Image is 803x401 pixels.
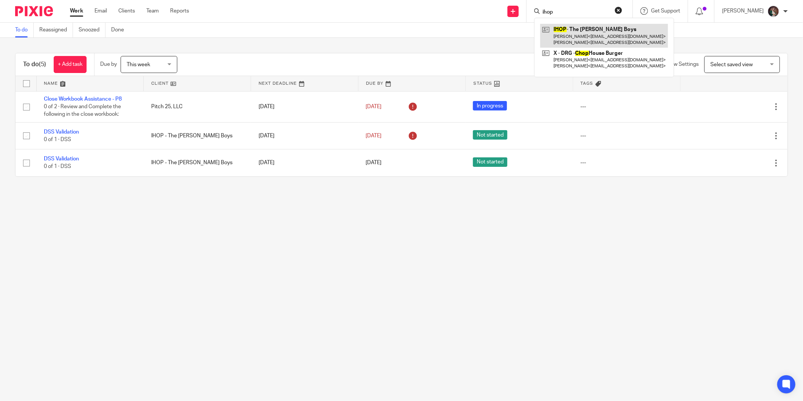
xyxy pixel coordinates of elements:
img: Profile%20picture%20JUS.JPG [767,5,780,17]
p: Due by [100,61,117,68]
a: + Add task [54,56,87,73]
button: Clear [615,6,622,14]
input: Search [542,9,610,16]
td: IHOP - The [PERSON_NAME] Boys [144,149,251,176]
span: 0 of 1 · DSS [44,137,71,142]
td: Pitch 25, LLC [144,91,251,122]
a: DSS Validation [44,129,79,135]
span: (5) [39,61,46,67]
a: Reports [170,7,189,15]
td: [DATE] [251,122,358,149]
span: 0 of 2 · Review and Complete the following in the close workbook: [44,104,121,117]
span: View Settings [666,62,699,67]
a: Reassigned [39,23,73,37]
span: Not started [473,157,507,167]
span: [DATE] [366,160,382,166]
a: Close Workbook Assistance - P8 [44,96,122,102]
a: Team [146,7,159,15]
span: In progress [473,101,507,110]
a: Email [95,7,107,15]
span: [DATE] [366,104,382,109]
img: Pixie [15,6,53,16]
h1: To do [23,61,46,68]
a: Done [111,23,130,37]
td: [DATE] [251,91,358,122]
a: To do [15,23,34,37]
td: [DATE] [251,149,358,176]
a: Work [70,7,83,15]
a: Clients [118,7,135,15]
a: DSS Validation [44,156,79,162]
span: 0 of 1 · DSS [44,164,71,169]
span: Tags [581,81,594,85]
a: Snoozed [79,23,105,37]
p: [PERSON_NAME] [722,7,764,15]
span: Get Support [651,8,680,14]
div: --- [580,159,673,166]
td: IHOP - The [PERSON_NAME] Boys [144,122,251,149]
span: Not started [473,130,507,140]
div: --- [580,103,673,110]
span: Select saved view [710,62,753,67]
div: --- [580,132,673,140]
span: [DATE] [366,133,382,138]
span: This week [127,62,150,67]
